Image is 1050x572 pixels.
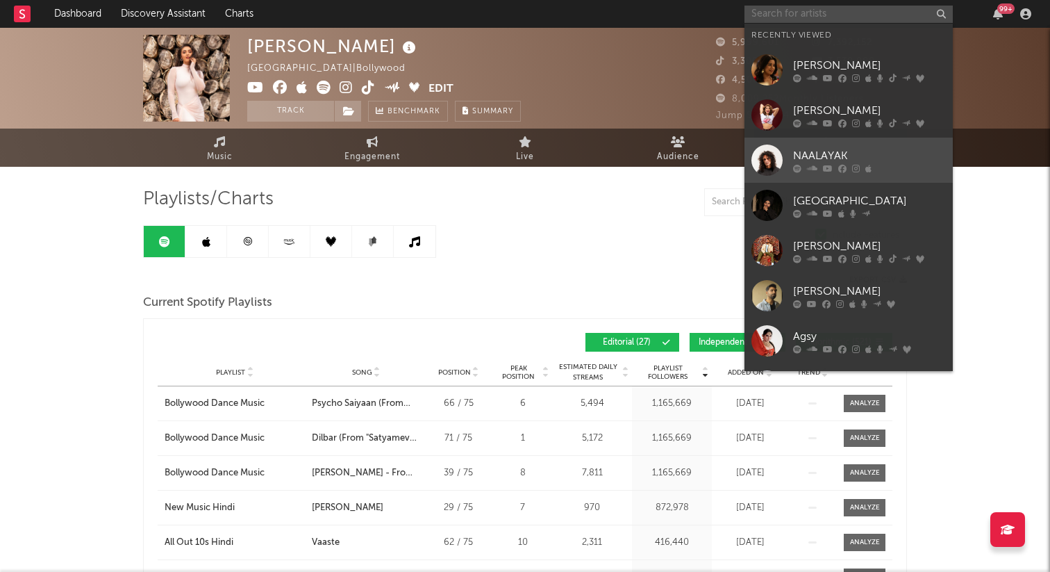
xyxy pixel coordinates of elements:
span: Trend [797,368,820,377]
span: Live [516,149,534,165]
span: 3,300,000 [716,57,780,66]
div: 8 [497,466,549,480]
a: [GEOGRAPHIC_DATA] [744,183,953,228]
a: Music [143,129,296,167]
button: Edit [428,81,453,98]
div: [PERSON_NAME] [793,57,946,74]
a: Bollywood Dance Music [165,432,305,446]
div: [PERSON_NAME] [793,238,946,254]
button: Editorial(27) [585,333,679,352]
div: 1,165,669 [635,397,708,411]
span: Independent ( 93 ) [699,338,765,347]
span: Benchmark [387,104,440,120]
div: All Out 10s Hindi [165,536,233,550]
div: 970 [556,501,628,515]
div: Vaaste [312,536,340,550]
a: Engagement [296,129,449,167]
button: Independent(93) [690,333,785,352]
div: 62 / 75 [427,536,490,550]
button: Summary [455,101,521,122]
a: [DATE] [744,363,953,409]
span: 5,999,601 [716,38,779,47]
button: Track [247,101,334,122]
div: 5,172 [556,432,628,446]
div: 1,165,669 [635,432,708,446]
div: 872,978 [635,501,708,515]
a: Audience [601,129,754,167]
div: Bollywood Dance Music [165,397,265,411]
div: Dilbar (From "Satyameva Jayate") [312,432,420,446]
span: Summary [472,108,513,115]
div: 7 [497,501,549,515]
div: 5,494 [556,397,628,411]
span: Editorial ( 27 ) [594,338,658,347]
div: 6 [497,397,549,411]
div: [GEOGRAPHIC_DATA] [793,193,946,209]
div: [DATE] [715,536,785,550]
span: Estimated Daily Streams [556,362,620,383]
a: Benchmark [368,101,448,122]
div: New Music Hindi [165,501,235,515]
a: All Out 10s Hindi [165,536,305,550]
div: [DATE] [715,501,785,515]
div: [PERSON_NAME] [247,35,419,58]
a: [PERSON_NAME] [744,273,953,318]
div: [PERSON_NAME] [793,283,946,300]
div: Psycho Saiyaan (From "Saaho") [312,397,420,411]
span: Position [438,368,471,377]
span: Playlist Followers [635,364,700,381]
span: Music [207,149,233,165]
div: 1 [497,432,549,446]
span: Playlist [216,368,245,377]
a: Live [449,129,601,167]
a: Bollywood Dance Music [165,466,305,480]
div: 99 + [997,3,1015,14]
span: Song [352,368,372,377]
input: Search for artists [744,6,953,23]
div: 1,165,669 [635,466,708,480]
div: Bollywood Dance Music [165,466,265,480]
span: Audience [657,149,699,165]
div: Agsy [793,328,946,345]
div: [PERSON_NAME] - From "Good Newwz" [312,466,420,480]
div: NAALAYAK [793,147,946,164]
div: [GEOGRAPHIC_DATA] | Bollywood [247,60,422,77]
div: [DATE] [715,397,785,411]
a: [PERSON_NAME] [744,92,953,138]
a: Bollywood Dance Music [165,397,305,411]
span: 4,500,000 [716,76,781,85]
a: [PERSON_NAME] [744,47,953,92]
div: 2,311 [556,536,628,550]
span: Jump Score: 44.4 [716,111,799,120]
button: 99+ [993,8,1003,19]
a: Agsy [744,318,953,363]
span: Added On [728,368,764,377]
div: 7,811 [556,466,628,480]
span: Current Spotify Playlists [143,295,272,311]
div: [PERSON_NAME] [312,501,383,515]
div: 39 / 75 [427,466,490,480]
span: Engagement [344,149,400,165]
a: [PERSON_NAME] [744,228,953,273]
div: 66 / 75 [427,397,490,411]
div: [DATE] [715,466,785,480]
a: New Music Hindi [165,501,305,515]
div: [PERSON_NAME] [793,102,946,119]
span: Peak Position [497,364,540,381]
span: 8,009,252 Monthly Listeners [716,95,864,104]
div: [DATE] [715,432,785,446]
div: 10 [497,536,549,550]
div: Recently Viewed [751,27,946,44]
span: Playlists/Charts [143,191,274,208]
input: Search Playlists/Charts [704,188,878,216]
div: 29 / 75 [427,501,490,515]
div: 416,440 [635,536,708,550]
a: NAALAYAK [744,138,953,183]
div: Bollywood Dance Music [165,432,265,446]
div: 71 / 75 [427,432,490,446]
